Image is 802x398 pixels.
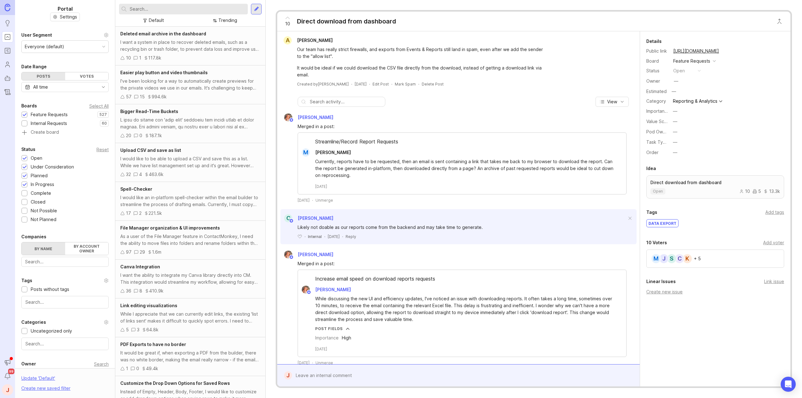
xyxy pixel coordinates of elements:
[596,97,629,107] button: View
[140,93,145,100] div: 15
[120,311,260,324] div: While I appreciate that we can currently edit links, the existing 'list of links sent' makes it d...
[31,199,45,205] div: Closed
[673,99,717,103] div: Reporting & Analytics
[298,115,333,120] span: [PERSON_NAME]
[25,299,105,306] input: Search...
[297,81,349,87] div: Created by [PERSON_NAME]
[646,129,678,134] label: Pod Ownership
[781,377,796,392] div: Open Intercom Messenger
[31,286,69,293] div: Posts without tags
[310,98,382,105] input: Search activity...
[315,184,327,189] time: [DATE]
[2,384,13,395] button: J
[289,255,294,260] img: member badge
[298,275,626,286] div: Increase email speed on download reports requests
[282,113,294,121] img: Bronwen W
[646,165,656,172] div: Idea
[646,108,670,114] label: Importance
[120,272,260,286] div: I want the ability to integrate my Canva library directly into CM. This integration would streaml...
[308,234,322,239] div: Internal
[764,278,784,285] div: Link issue
[21,146,35,153] div: Status
[98,85,108,90] svg: toggle icon
[651,254,661,264] div: M
[2,73,13,84] a: Autopilot
[146,365,158,372] div: 49.4k
[315,158,616,179] div: Currently, reports have to be requested, then an email is sent containing a link that takes me ba...
[765,209,784,216] div: Add tags
[646,139,669,145] label: Task Type
[355,82,367,86] time: [DATE]
[120,186,152,192] span: Spell-Checker
[50,13,80,21] button: Settings
[2,86,13,98] a: Changelog
[315,198,333,203] div: Unmerge
[284,214,292,222] div: C
[120,342,186,347] span: PDF Exports to have no border
[126,210,131,217] div: 17
[763,239,784,246] div: Add voter
[298,360,310,365] time: [DATE]
[120,233,260,247] div: As a user of the File Manager feature in ContactMonkey, I need the ability to move files into fol...
[115,143,265,182] a: Upload CSV and save as listI would like to be able to upload a CSV and save this as a list. While...
[149,171,164,178] div: 463.6k
[646,278,676,285] div: Linear Issues
[773,15,786,28] button: Close button
[673,149,677,156] div: —
[667,254,677,264] div: S
[148,54,161,61] div: 117.8k
[280,36,338,44] a: A[PERSON_NAME]
[297,17,396,26] div: Direct download from dashboard
[673,108,677,115] div: —
[646,150,659,155] label: Order
[31,328,72,334] div: Uncategorized only
[139,210,142,217] div: 2
[328,234,340,239] time: [DATE]
[646,48,668,54] div: Public link
[21,63,47,70] div: Date Range
[297,65,548,78] div: It would be ideal if we could download the CSV file directly from the download, instead of gettin...
[21,31,52,39] div: User Segment
[646,239,667,246] div: 10 Voters
[140,249,145,256] div: 29
[671,47,721,55] a: [URL][DOMAIN_NAME]
[298,224,548,231] div: Likely not doable as our reports come from the backend and may take time to generate.
[298,286,356,294] a: Bronwen W[PERSON_NAME]
[297,38,333,43] span: [PERSON_NAME]
[31,172,48,179] div: Planned
[31,207,57,214] div: Not Possible
[120,147,181,153] span: Upload CSV and save as list
[31,155,42,162] div: Open
[126,249,132,256] div: 97
[218,17,237,24] div: Trending
[120,194,260,208] div: I would like an in-platform spell-checker within the email builder to streamline the process of d...
[21,130,109,136] a: Create board
[646,288,784,295] div: Create new issue
[149,287,164,294] div: 410.9k
[130,6,245,13] input: Search...
[31,111,68,118] div: Feature Requests
[149,17,164,24] div: Default
[126,54,131,61] div: 10
[115,337,265,376] a: PDF Exports to have no borderIt would be great if, when exporting a PDF from the builder, there w...
[315,346,327,352] time: [DATE]
[646,89,667,94] div: Estimated
[8,369,14,374] span: 99
[120,109,178,114] span: Bigger Read-Time Buckets
[33,84,48,90] div: All time
[673,67,685,74] div: open
[126,171,131,178] div: 32
[315,287,351,292] span: [PERSON_NAME]
[120,39,260,53] div: I want a system in place to recover deleted emails, such as a recycling bin or trash folder, to p...
[126,326,129,333] div: 5
[682,254,692,264] div: K
[31,190,51,197] div: Complete
[2,31,13,43] a: Portal
[102,121,107,126] p: 60
[126,287,131,294] div: 36
[674,254,685,264] div: C
[298,123,627,130] div: Merged in a post:
[21,233,46,240] div: Companies
[659,254,669,264] div: J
